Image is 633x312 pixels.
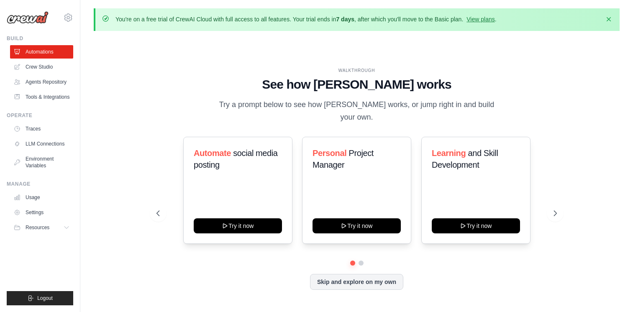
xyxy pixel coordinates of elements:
button: Try it now [313,218,401,233]
button: Try it now [432,218,520,233]
a: Settings [10,206,73,219]
h1: See how [PERSON_NAME] works [156,77,557,92]
span: and Skill Development [432,148,498,169]
img: Logo [7,11,49,24]
span: Automate [194,148,231,158]
a: Crew Studio [10,60,73,74]
span: Learning [432,148,466,158]
div: Build [7,35,73,42]
a: Environment Variables [10,152,73,172]
button: Skip and explore on my own [310,274,403,290]
button: Logout [7,291,73,305]
span: Logout [37,295,53,302]
a: LLM Connections [10,137,73,151]
a: Usage [10,191,73,204]
strong: 7 days [336,16,354,23]
div: Manage [7,181,73,187]
button: Try it now [194,218,282,233]
a: Tools & Integrations [10,90,73,104]
div: Operate [7,112,73,119]
span: social media posting [194,148,278,169]
a: Automations [10,45,73,59]
a: View plans [466,16,495,23]
a: Agents Repository [10,75,73,89]
a: Traces [10,122,73,136]
div: WALKTHROUGH [156,67,557,74]
span: Project Manager [313,148,374,169]
iframe: Chat Widget [591,272,633,312]
span: Resources [26,224,49,231]
p: You're on a free trial of CrewAI Cloud with full access to all features. Your trial ends in , aft... [115,15,497,23]
button: Resources [10,221,73,234]
p: Try a prompt below to see how [PERSON_NAME] works, or jump right in and build your own. [216,99,497,123]
span: Personal [313,148,346,158]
